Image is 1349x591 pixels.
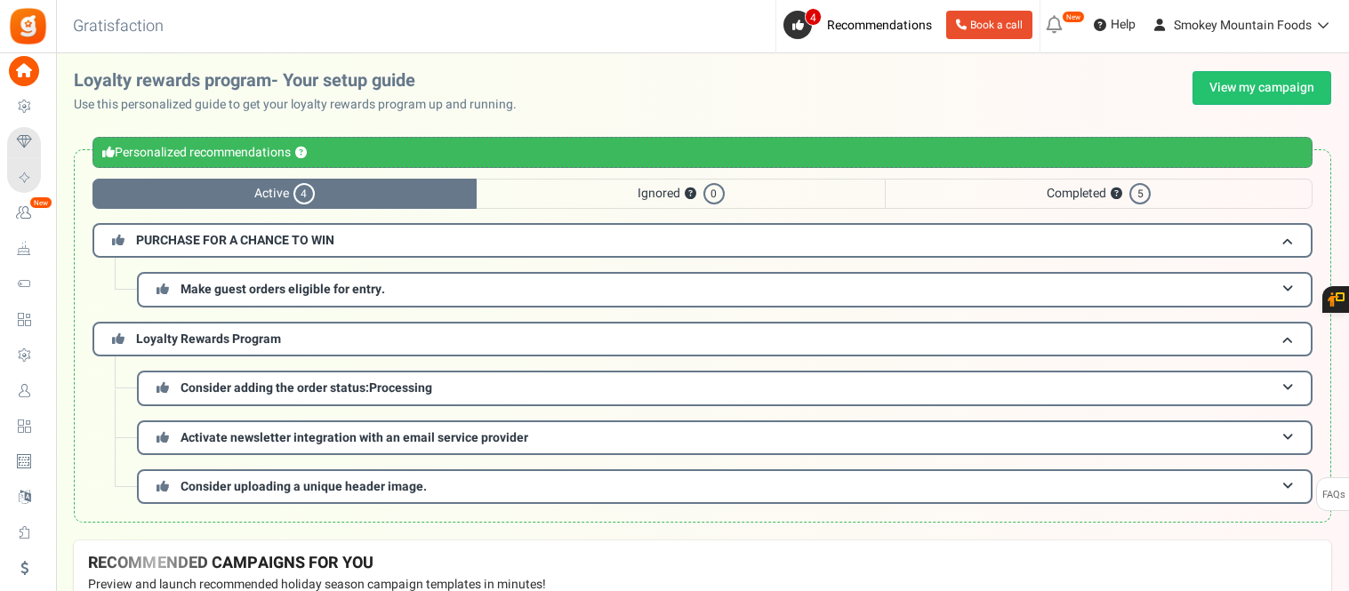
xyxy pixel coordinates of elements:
[1106,16,1136,34] span: Help
[885,179,1313,209] span: Completed
[92,179,477,209] span: Active
[805,8,822,26] span: 4
[369,379,432,397] span: Processing
[53,9,183,44] h3: Gratisfaction
[827,16,932,35] span: Recommendations
[181,379,432,397] span: Consider adding the order status:
[181,477,427,496] span: Consider uploading a unique header image.
[74,96,531,114] p: Use this personalized guide to get your loyalty rewards program up and running.
[74,71,531,91] h2: Loyalty rewards program- Your setup guide
[703,183,725,204] span: 0
[88,555,1317,572] h4: RECOMMENDED CAMPAIGNS FOR YOU
[136,231,334,250] span: PURCHASE FOR A CHANCE TO WIN
[1111,188,1122,200] button: ?
[181,428,528,447] span: Activate newsletter integration with an email service provider
[1087,11,1143,39] a: Help
[946,11,1032,39] a: Book a call
[8,6,48,46] img: Gratisfaction
[181,280,385,299] span: Make guest orders eligible for entry.
[293,183,315,204] span: 4
[477,179,886,209] span: Ignored
[92,137,1313,168] div: Personalized recommendations
[136,330,281,348] span: Loyalty Rewards Program
[685,188,696,200] button: ?
[783,11,939,39] a: 4 Recommendations
[1192,71,1331,105] a: View my campaign
[1321,478,1345,512] span: FAQs
[1062,11,1085,23] em: New
[1174,16,1312,35] span: Smokey Mountain Foods
[295,148,307,159] button: ?
[29,196,52,209] em: New
[1129,183,1151,204] span: 5
[7,198,48,228] a: New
